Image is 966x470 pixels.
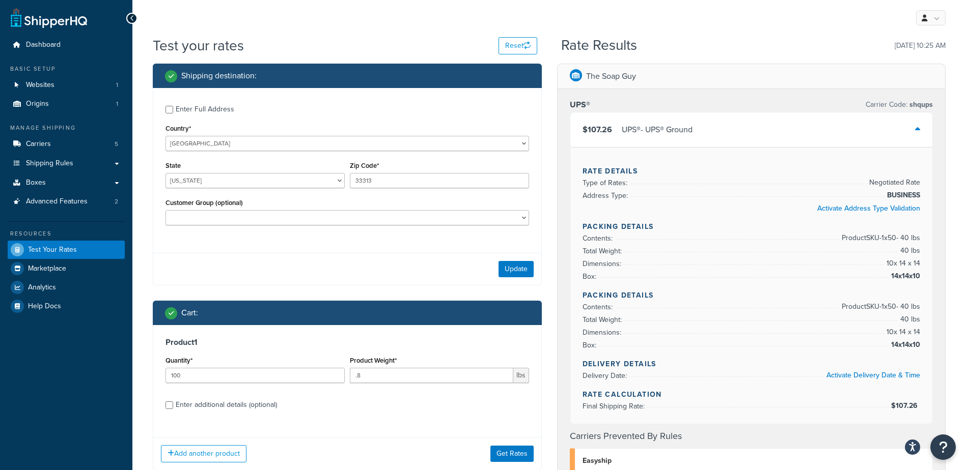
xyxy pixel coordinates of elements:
span: Contents: [583,302,615,312]
a: Marketplace [8,259,125,278]
li: Carriers [8,135,125,154]
span: BUSINESS [885,189,920,201]
input: 0.00 [350,368,513,383]
span: 14x14x10 [889,339,920,351]
div: Enter Full Address [176,102,234,116]
p: Carrier Code: [866,98,933,112]
span: Origins [26,100,49,108]
span: Contents: [583,233,615,244]
h2: Rate Results [561,38,637,53]
span: Box: [583,340,599,350]
li: Advanced Features [8,192,125,211]
h4: Packing Details [583,290,921,301]
span: Type of Rates: [583,178,630,188]
span: Total Weight: [583,246,624,256]
label: Quantity* [165,357,192,364]
h2: Cart : [181,308,198,317]
button: Add another product [161,445,246,462]
div: UPS® - UPS® Ground [622,123,693,137]
span: Negotiated Rate [867,177,920,189]
span: Marketplace [28,265,66,273]
span: Box: [583,271,599,282]
li: Websites [8,76,125,95]
span: Dimensions: [583,327,624,338]
input: Enter Full Address [165,106,173,113]
span: 5 [115,140,118,149]
span: 40 lbs [898,313,920,326]
label: Country* [165,125,191,132]
a: Analytics [8,278,125,297]
span: 1 [116,100,118,108]
a: Dashboard [8,36,125,54]
span: Websites [26,81,54,90]
a: Activate Delivery Date & Time [826,370,920,380]
h4: Rate Details [583,166,921,177]
span: 40 lbs [898,245,920,257]
h4: Carriers Prevented By Rules [570,429,933,443]
div: Enter additional details (optional) [176,398,277,412]
a: Advanced Features2 [8,192,125,211]
li: Origins [8,95,125,113]
h4: Rate Calculation [583,389,921,400]
span: 14x14x10 [889,270,920,282]
h2: Shipping destination : [181,71,257,80]
h3: Product 1 [165,337,529,347]
div: Basic Setup [8,65,125,73]
p: [DATE] 10:25 AM [895,39,946,53]
span: Address Type: [583,190,630,201]
button: Get Rates [490,446,534,462]
div: Resources [8,229,125,238]
h3: UPS® [570,100,590,110]
a: Carriers5 [8,135,125,154]
span: Analytics [28,283,56,292]
span: Test Your Rates [28,246,77,254]
label: Customer Group (optional) [165,199,243,207]
span: 10 x 14 x 14 [884,326,920,338]
span: Delivery Date: [583,370,629,381]
label: Product Weight* [350,357,397,364]
div: Easyship [583,454,925,468]
span: $107.26 [891,400,920,411]
a: Shipping Rules [8,154,125,173]
a: Help Docs [8,297,125,315]
span: 10 x 14 x 14 [884,257,920,270]
span: Dashboard [26,41,61,49]
span: Shipping Rules [26,159,73,168]
span: Final Shipping Rate: [583,401,647,412]
h1: Test your rates [153,36,244,55]
button: Reset [499,37,537,54]
p: The Soap Guy [586,69,636,83]
a: Websites1 [8,76,125,95]
label: State [165,162,181,169]
span: Carriers [26,140,51,149]
div: Manage Shipping [8,124,125,132]
a: Origins1 [8,95,125,113]
span: 1 [116,81,118,90]
a: Boxes [8,173,125,192]
span: Dimensions: [583,258,624,269]
button: Update [499,261,534,277]
span: Product SKU-1 x 50 - 40 lbs [839,232,920,244]
span: shqups [907,99,933,110]
span: 2 [115,197,118,206]
a: Test Your Rates [8,241,125,259]
h4: Delivery Details [583,359,921,369]
input: Enter additional details (optional) [165,401,173,409]
span: Boxes [26,179,46,187]
a: Activate Address Type Validation [817,203,920,214]
span: Product SKU-1 x 50 - 40 lbs [839,301,920,313]
button: Open Resource Center [930,434,956,460]
span: Help Docs [28,302,61,311]
span: $107.26 [583,124,612,135]
span: Total Weight: [583,314,624,325]
span: Advanced Features [26,197,88,206]
input: 0.0 [165,368,345,383]
h4: Packing Details [583,221,921,232]
span: lbs [513,368,529,383]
